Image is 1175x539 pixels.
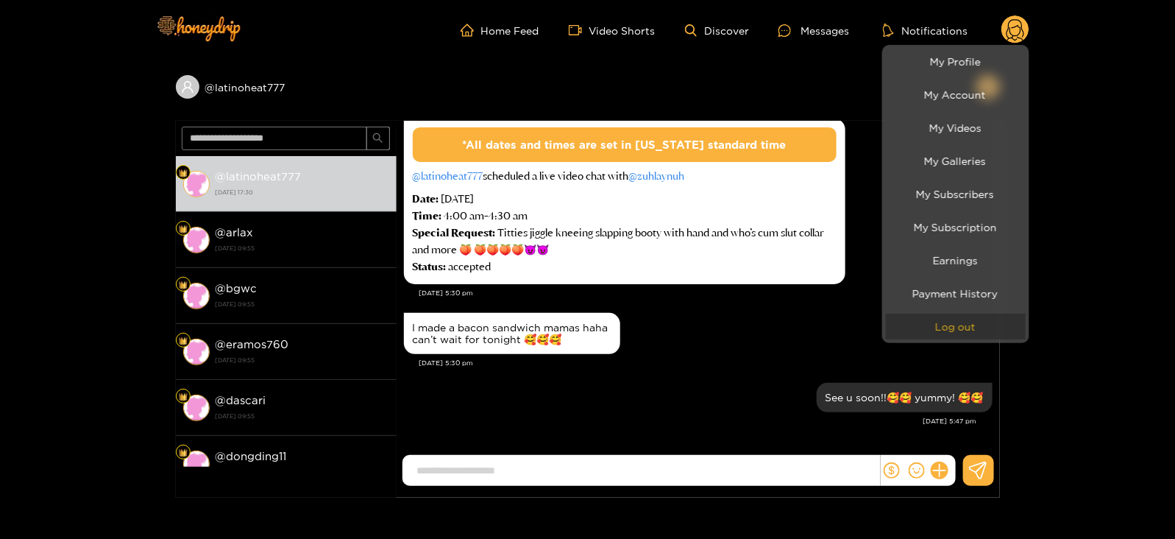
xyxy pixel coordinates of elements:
a: My Account [886,82,1026,108]
button: Log out [886,314,1026,339]
a: My Subscription [886,214,1026,240]
a: Earnings [886,247,1026,273]
a: My Subscribers [886,181,1026,207]
a: My Galleries [886,148,1026,174]
a: Payment History [886,281,1026,306]
a: My Profile [886,49,1026,74]
a: My Videos [886,115,1026,141]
